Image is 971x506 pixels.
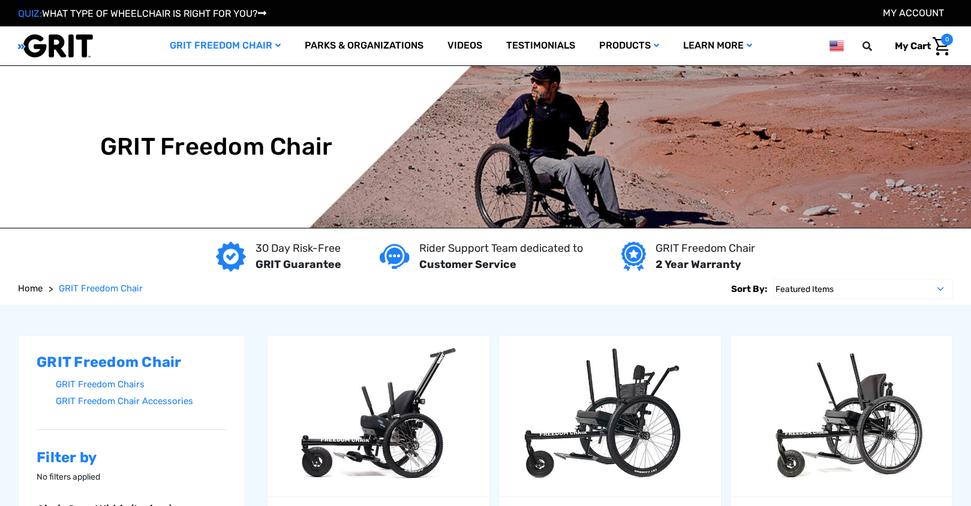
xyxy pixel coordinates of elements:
p: No filters applied [37,471,227,483]
img: GRIT All-Terrain Wheelchair and Mobility Equipment [18,34,93,58]
a: GRIT Freedom Chair [59,282,143,296]
span: My Cart [895,40,931,52]
img: Year warranty [621,242,646,272]
a: Parks & Organizations [293,26,435,65]
a: Products [587,26,671,65]
p: 30 Day Risk-Free [255,240,341,257]
a: Learn More [671,26,764,65]
span: QUIZ: [18,8,42,19]
p: Rider Support Team dedicated to [419,240,583,257]
span: GRIT Freedom Chair [59,283,143,294]
a: Cart with 0 items [886,34,953,59]
label: Sort By: [731,279,767,299]
a: Account [883,7,944,19]
a: QUIZ:WHAT TYPE OF WHEELCHAIR IS RIGHT FOR YOU? [18,8,266,19]
input: Search [868,34,886,59]
a: GRIT Freedom Chair Accessories [56,393,227,410]
img: GRIT Junior: GRIT Freedom Chair all terrain wheelchair engineered specifically for kids [267,342,489,490]
a: GRIT Freedom Chair: Pro,$5,495.00 [730,336,952,496]
img: us.png [829,38,844,53]
strong: GRIT Guarantee [255,258,341,271]
img: Customer service [380,244,410,269]
span: 0 [941,34,953,46]
strong: Customer Service [419,258,516,271]
a: GRIT Freedom Chair [158,26,293,65]
h1: GRIT Freedom Chair [100,132,333,161]
img: GRIT Freedom Chair: Spartan [499,342,721,490]
img: GRIT Guarantee [216,242,246,272]
a: Videos [435,26,494,65]
h2: Filter by [37,449,227,466]
a: GRIT Freedom Chair: Spartan,$3,995.00 [499,336,721,496]
img: Cart [933,37,950,56]
strong: 2 Year Warranty [656,258,741,271]
h2: GRIT Freedom Chair [37,354,227,371]
a: Home [18,282,43,296]
img: GRIT Freedom Chair Pro: the Pro model shown including contoured Invacare Matrx seatback, Spinergy... [730,342,952,490]
span: Home [18,283,43,294]
a: GRIT Junior,$4,995.00 [267,336,489,496]
a: GRIT Freedom Chairs [56,376,227,393]
p: GRIT Freedom Chair [656,240,755,257]
a: Testimonials [494,26,587,65]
